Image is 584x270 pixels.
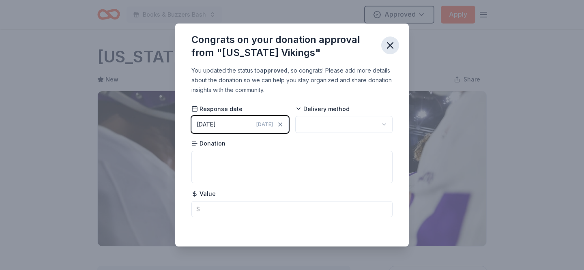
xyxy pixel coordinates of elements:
[295,105,350,113] span: Delivery method
[256,121,273,128] span: [DATE]
[191,190,216,198] span: Value
[191,66,393,95] div: You updated the status to , so congrats! Please add more details about the donation so we can hel...
[191,139,225,148] span: Donation
[191,105,243,113] span: Response date
[191,33,375,59] div: Congrats on your donation approval from "[US_STATE] Vikings"
[197,120,216,129] div: [DATE]
[260,67,288,74] b: approved
[191,116,289,133] button: [DATE][DATE]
